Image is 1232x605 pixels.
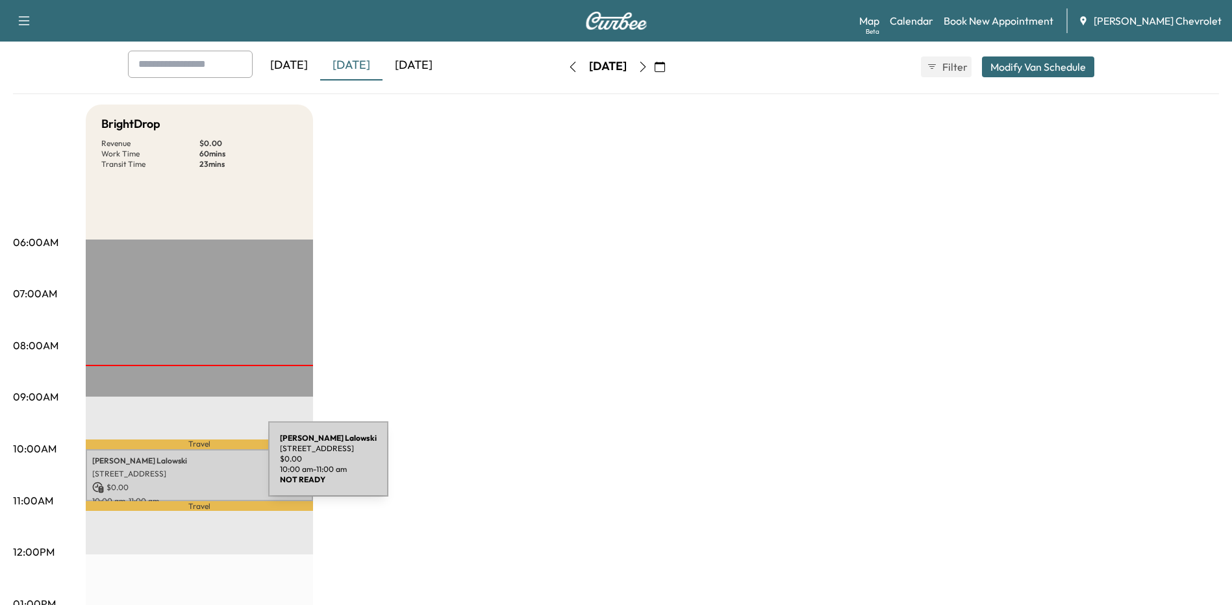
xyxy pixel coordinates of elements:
[101,138,199,149] p: Revenue
[280,443,377,454] p: [STREET_ADDRESS]
[258,51,320,80] div: [DATE]
[280,464,377,475] p: 10:00 am - 11:00 am
[92,482,307,493] p: $ 0.00
[13,441,57,456] p: 10:00AM
[866,27,879,36] div: Beta
[383,51,445,80] div: [DATE]
[982,56,1094,77] button: Modify Van Schedule
[13,493,53,508] p: 11:00AM
[13,389,58,404] p: 09:00AM
[13,338,58,353] p: 08:00AM
[86,439,313,449] p: Travel
[589,58,627,75] div: [DATE]
[86,501,313,511] p: Travel
[890,13,933,29] a: Calendar
[280,454,377,464] p: $ 0.00
[101,115,160,133] h5: BrightDrop
[13,234,58,250] p: 06:00AM
[1094,13,1222,29] span: [PERSON_NAME] Chevrolet
[585,12,647,30] img: Curbee Logo
[92,496,307,506] p: 10:00 am - 11:00 am
[944,13,1053,29] a: Book New Appointment
[280,475,325,484] b: NOT READY
[859,13,879,29] a: MapBeta
[921,56,972,77] button: Filter
[199,149,297,159] p: 60 mins
[92,456,307,466] p: [PERSON_NAME] Lalowski
[101,159,199,169] p: Transit Time
[92,469,307,479] p: [STREET_ADDRESS]
[13,286,57,301] p: 07:00AM
[101,149,199,159] p: Work Time
[13,544,55,560] p: 12:00PM
[280,433,377,443] b: [PERSON_NAME] Lalowski
[942,59,966,75] span: Filter
[199,138,297,149] p: $ 0.00
[199,159,297,169] p: 23 mins
[320,51,383,80] div: [DATE]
